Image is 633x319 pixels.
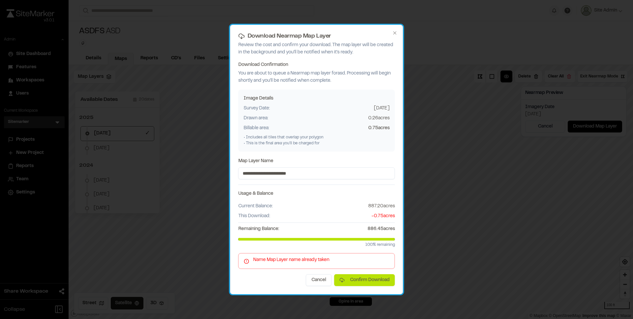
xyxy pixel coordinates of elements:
label: Map Layer Name [238,159,273,163]
span: Survey Date: [244,105,270,112]
button: Confirm Download [334,274,395,286]
h2: Download Nearmap Map Layer [238,33,395,40]
p: 100 % remaining [238,242,395,248]
h5: Usage & Balance [238,190,395,197]
span: 0.26 acres [368,115,390,122]
h5: Image Details [244,95,390,102]
span: 886.45 acres [368,225,395,233]
span: - 0.75 acres [372,213,395,220]
span: [DATE] [374,105,390,112]
span: Current Balance: [238,203,273,210]
div: • Includes all tiles that overlap your polygon [244,134,390,140]
p: You are about to queue a Nearmap map layer for asd . Processing will begin shortly and you'll be ... [238,70,395,84]
div: • This is the final area you'll be charged for [244,140,390,146]
span: 887.20 acres [368,203,395,210]
h4: Download Confirmation [238,61,395,69]
div: Name Map Layer name already taken [244,256,389,264]
span: This Download: [238,213,270,220]
span: Remaining Balance: [238,225,279,233]
span: Drawn area: [244,115,268,122]
span: Billable area: [244,125,269,132]
span: 0.75 acres [368,125,390,132]
button: Cancel [306,274,332,286]
p: Review the cost and confirm your download. The map layer will be created in the background and yo... [238,42,395,56]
